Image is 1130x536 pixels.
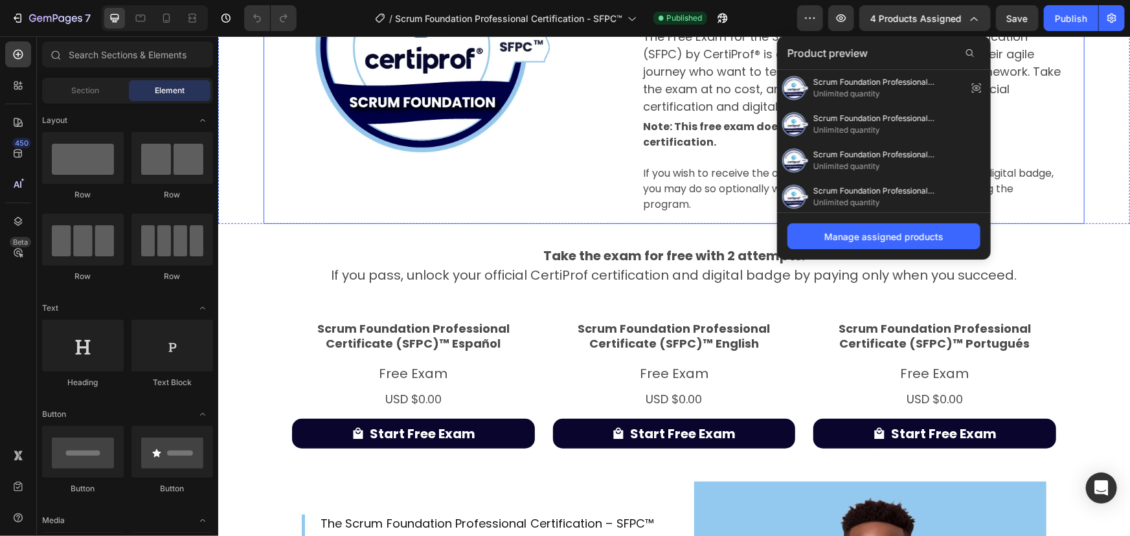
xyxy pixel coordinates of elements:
div: Heading [42,377,124,388]
button: <strong>Start Free Exam</strong> [74,383,317,412]
h2: Scrum Foundation Professional Certificate (SFPC)™ English [335,284,578,317]
input: Search Sections & Elements [42,41,213,67]
span: Save [1007,13,1028,24]
strong: Start Free Exam [412,388,517,407]
span: Media [42,515,65,526]
strong: Note: This free exam does not include the official international certification. [425,83,770,113]
div: Button [131,483,213,495]
span: Toggle open [192,110,213,131]
span: Scrum Foundation Professional Certification - SFPC™ [395,12,622,25]
span: / [389,12,392,25]
p: If you wish to receive the official diploma and a globally recognized digital badge, you may do s... [425,83,844,176]
span: Unlimited quantity [813,197,962,208]
h2: Scrum Foundation Professional Certificate (SFPC)™ Portugués [595,284,838,317]
div: USD $0.00 [426,354,485,372]
span: Toggle open [192,510,213,531]
div: Row [42,271,124,282]
span: Unlimited quantity [813,88,962,100]
span: Scrum Foundation Professional Certificate (SFPC)™ English [813,149,962,161]
div: Open Intercom Messenger [1086,473,1117,504]
span: 4 products assigned [870,12,962,25]
button: <strong>Start Free Exam</strong> [335,383,578,412]
strong: Start Free Exam [673,388,778,407]
span: Section [72,85,100,96]
span: Toggle open [192,298,213,318]
span: Scrum Foundation Professional Certificate - SFPC™ [813,76,962,88]
img: preview-img [782,75,808,101]
span: Scrum Foundation Professional Certificate (SFPC)™ Español [813,185,962,197]
img: preview-img [782,184,808,210]
p: Free Exam [596,328,837,347]
button: <strong>Start Free Exam</strong> [595,383,838,412]
div: Manage assigned products [824,230,944,243]
span: Published [666,12,702,24]
div: 450 [12,138,31,148]
button: 7 [5,5,96,31]
h2: Scrum Foundation Professional Certificate (SFPC)™ Español [74,284,317,317]
div: Publish [1055,12,1087,25]
div: USD $0.00 [687,354,746,372]
button: Publish [1044,5,1098,31]
button: Manage assigned products [787,223,980,249]
div: Button [42,483,124,495]
img: preview-img [782,111,808,137]
span: Toggle open [192,404,213,425]
div: Text Block [131,377,213,388]
div: Row [131,271,213,282]
p: 7 [85,10,91,26]
div: Row [42,189,124,201]
span: Product preview [787,45,868,61]
p: If you pass, unlock your official CertiProf certification and digital badge by paying only when y... [69,210,843,249]
span: Unlimited quantity [813,161,962,172]
img: preview-img [782,148,808,173]
span: Text [42,302,58,314]
strong: Start Free Exam [152,388,257,407]
button: 4 products assigned [859,5,991,31]
div: Row [131,189,213,201]
div: USD $0.00 [166,354,225,372]
button: Save [996,5,1039,31]
p: Free Exam [75,328,315,347]
iframe: Design area [218,36,1130,536]
span: Unlimited quantity [813,124,962,136]
span: Button [42,408,66,420]
span: Layout [42,115,67,126]
strong: Take the exam for free with 2 attempts. [325,210,587,229]
div: Beta [10,237,31,247]
div: Undo/Redo [244,5,297,31]
span: Element [155,85,185,96]
span: Scrum Foundation Professional Certificate (SFPC)™ Portugués [813,113,962,124]
p: Free Exam [336,328,576,347]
